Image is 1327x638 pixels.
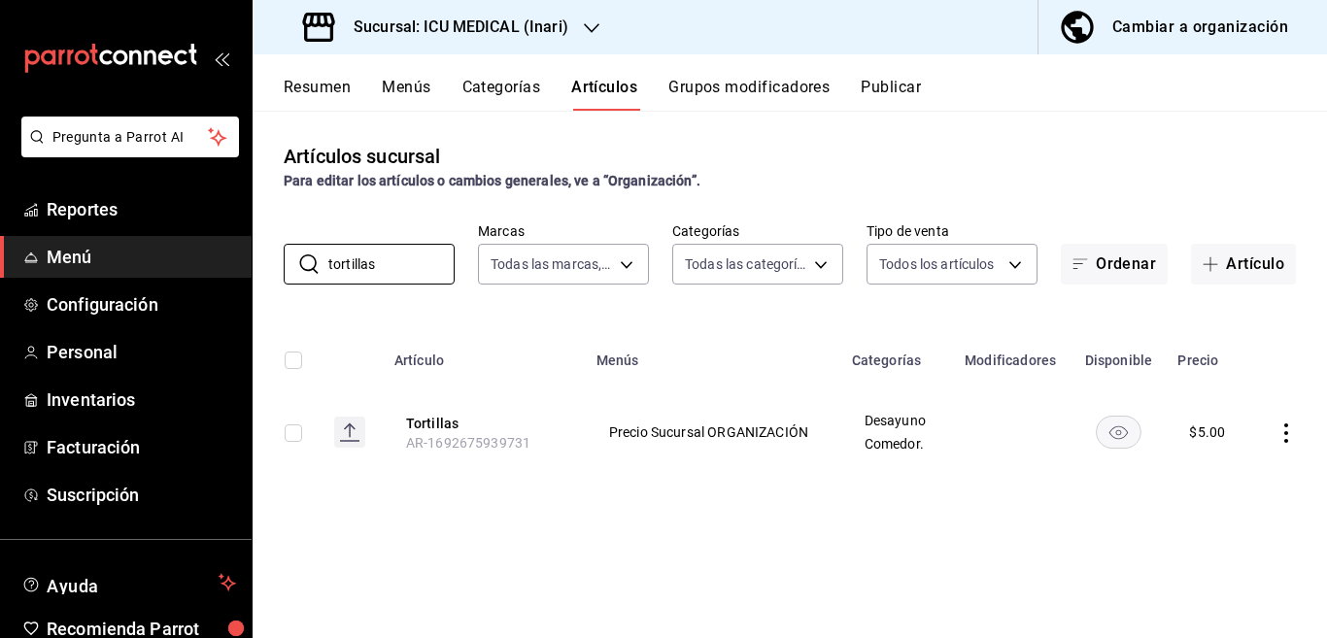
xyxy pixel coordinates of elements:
button: Menús [382,78,430,111]
label: Marcas [478,224,649,238]
span: Menú [47,244,236,270]
button: Ordenar [1061,244,1168,285]
span: Desayuno [865,414,930,427]
label: Categorías [672,224,843,238]
div: navigation tabs [284,78,1327,111]
button: actions [1276,423,1296,443]
button: Artículo [1191,244,1296,285]
span: AR-1692675939731 [406,435,530,451]
div: $ 5.00 [1189,422,1225,442]
div: Artículos sucursal [284,142,440,171]
th: Artículo [383,323,585,386]
button: Artículos [571,78,637,111]
span: Pregunta a Parrot AI [52,127,209,148]
span: Todos los artículos [879,254,995,274]
button: edit-product-location [406,414,561,433]
th: Precio [1166,323,1250,386]
span: Todas las categorías, Sin categoría [685,254,807,274]
h3: Sucursal: ICU MEDICAL (Inari) [338,16,568,39]
span: Comedor. [865,437,930,451]
a: Pregunta a Parrot AI [14,141,239,161]
span: Inventarios [47,386,236,413]
div: Cambiar a organización [1112,14,1288,41]
th: Modificadores [953,323,1071,386]
button: Pregunta a Parrot AI [21,117,239,157]
span: Facturación [47,434,236,460]
th: Categorías [840,323,954,386]
button: open_drawer_menu [214,50,229,66]
label: Tipo de venta [867,224,1038,238]
button: availability-product [1096,416,1141,449]
span: Ayuda [47,571,211,594]
input: Buscar artículo [328,245,455,284]
button: Publicar [861,78,921,111]
strong: Para editar los artículos o cambios generales, ve a “Organización”. [284,173,700,188]
button: Grupos modificadores [668,78,830,111]
span: Precio Sucursal ORGANIZACIÓN [609,425,816,439]
span: Suscripción [47,482,236,508]
th: Menús [585,323,840,386]
span: Configuración [47,291,236,318]
button: Categorías [462,78,541,111]
span: Reportes [47,196,236,222]
span: Personal [47,339,236,365]
th: Disponible [1072,323,1167,386]
button: Resumen [284,78,351,111]
span: Todas las marcas, Sin marca [491,254,613,274]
